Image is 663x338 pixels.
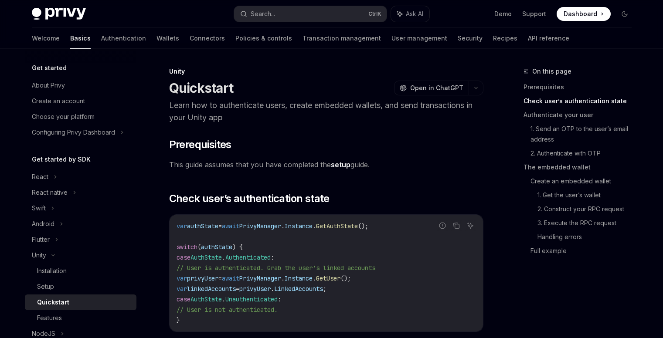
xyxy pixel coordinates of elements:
span: PrivyManager [239,274,281,282]
div: React native [32,187,68,198]
button: Open in ChatGPT [394,81,469,95]
a: Dashboard [557,7,611,21]
span: ; [323,285,326,293]
span: var [177,274,187,282]
div: Features [37,313,62,323]
button: Search...CtrlK [234,6,387,22]
span: GetAuthState [316,222,358,230]
span: authState [201,243,232,251]
span: Check user’s authentication state [169,192,330,206]
span: = [218,222,222,230]
div: Choose your platform [32,112,95,122]
img: dark logo [32,8,86,20]
span: Instance [285,222,313,230]
span: Dashboard [564,10,597,18]
a: Basics [70,28,91,49]
div: Android [32,219,54,229]
a: Features [25,310,136,326]
span: (); [340,274,351,282]
button: Report incorrect code [437,220,448,231]
span: case [177,295,190,303]
span: var [177,285,187,293]
a: setup [331,160,350,169]
a: Create an embedded wallet [530,174,639,188]
a: Full example [530,244,639,258]
a: 1. Send an OTP to the user’s email address [530,122,639,146]
span: privyUser [239,285,271,293]
span: await [222,274,239,282]
a: Transaction management [303,28,381,49]
a: Quickstart [25,294,136,310]
button: Copy the contents from the code block [451,220,462,231]
div: About Privy [32,80,65,91]
span: case [177,253,190,261]
a: Choose your platform [25,109,136,125]
div: Unity [32,250,46,260]
span: linkedAccounts [187,285,236,293]
h1: Quickstart [169,80,234,96]
span: Ctrl K [368,10,381,17]
div: Quickstart [37,297,69,308]
a: Handling errors [537,230,639,244]
span: GetUser [316,274,340,282]
span: . [222,295,225,303]
span: : [271,253,274,261]
span: await [222,222,239,230]
a: Policies & controls [235,28,292,49]
span: ( [197,243,201,251]
span: AuthState [190,295,222,303]
span: PrivyManager [239,222,281,230]
span: On this page [532,66,571,77]
span: authState [187,222,218,230]
span: . [281,274,285,282]
span: } [177,316,180,324]
span: Prerequisites [169,138,231,152]
span: This guide assumes that you have completed the guide. [169,159,483,171]
span: privyUser [187,274,218,282]
a: Authenticate your user [524,108,639,122]
span: Authenticated [225,253,271,261]
span: . [271,285,274,293]
span: Unauthenticated [225,295,278,303]
a: Connectors [190,28,225,49]
span: . [281,222,285,230]
span: var [177,222,187,230]
span: . [222,253,225,261]
span: Instance [285,274,313,282]
div: Swift [32,203,46,213]
button: Toggle dark mode [618,7,632,21]
span: Ask AI [406,10,423,18]
div: Create an account [32,96,85,106]
a: Setup [25,279,136,294]
a: 1. Get the user’s wallet [537,188,639,202]
a: Recipes [493,28,517,49]
button: Ask AI [465,220,476,231]
a: Authentication [101,28,146,49]
div: Installation [37,266,67,276]
span: // User is not authenticated. [177,306,278,314]
div: Unity [169,67,483,76]
div: Search... [251,9,275,19]
span: Open in ChatGPT [410,84,463,92]
div: Setup [37,281,54,292]
a: The embedded wallet [524,160,639,174]
span: LinkedAccounts [274,285,323,293]
a: Support [522,10,546,18]
a: About Privy [25,78,136,93]
a: 2. Construct your RPC request [537,202,639,216]
a: 2. Authenticate with OTP [530,146,639,160]
p: Learn how to authenticate users, create embedded wallets, and send transactions in your Unity app [169,99,483,124]
a: User management [391,28,447,49]
h5: Get started [32,63,67,73]
span: (); [358,222,368,230]
a: Prerequisites [524,80,639,94]
span: switch [177,243,197,251]
a: Create an account [25,93,136,109]
span: ) { [232,243,243,251]
span: AuthState [190,253,222,261]
span: = [236,285,239,293]
a: Wallets [156,28,179,49]
a: Check user’s authentication state [524,94,639,108]
span: : [278,295,281,303]
a: Welcome [32,28,60,49]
